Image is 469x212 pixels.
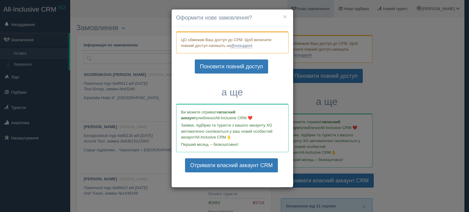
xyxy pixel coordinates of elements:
[176,87,289,98] h3: а ще
[181,142,284,147] p: Перший місяць – безкоштовно!
[231,43,252,48] a: @xosupport
[195,59,268,74] a: Поновити повний доступ
[176,31,289,53] div: ЦО обмежив Ваш доступ до СРМ. Щоб включити повний доступ напишіть на
[181,110,236,120] b: власний аккаунт
[181,122,284,140] p: Заявки, підбірки та туристи з вашого аккаунту ХО автоматично скопіюються у ваш новий особистий ак...
[195,135,231,139] span: All-Inclusive CRM👌
[176,14,289,22] h4: Оформити нове замовлення?
[215,116,253,120] span: All-Inclusive CRM ❤️
[283,13,287,20] button: ×
[185,158,278,172] a: Отримати власний аккаунт CRM
[181,109,284,121] p: Ви можете отримати улюбленої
